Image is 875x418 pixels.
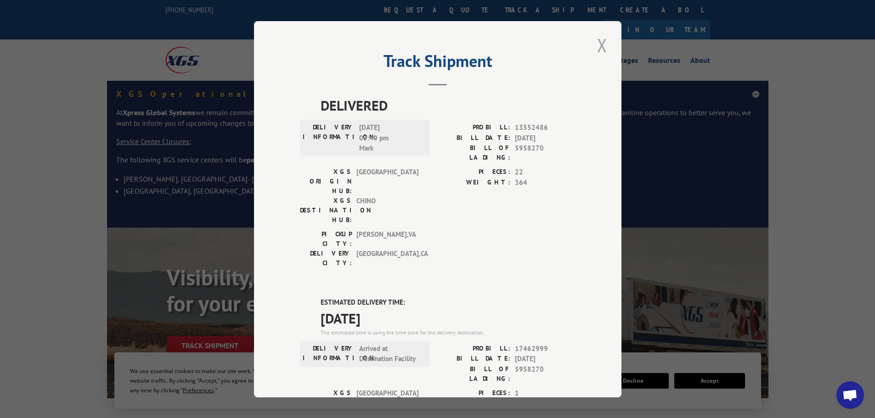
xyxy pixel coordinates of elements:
label: PIECES: [438,388,510,398]
a: Open chat [836,381,864,409]
span: [DATE] 02:40 pm Mark [359,123,421,154]
span: 17462999 [515,343,576,354]
label: PROBILL: [438,123,510,133]
label: DELIVERY INFORMATION: [303,123,355,154]
span: Arrived at Destination Facility [359,343,421,364]
span: 5958270 [515,364,576,383]
span: [DATE] [515,354,576,364]
label: DELIVERY INFORMATION: [303,343,355,364]
label: PICKUP CITY: [300,229,352,249]
span: [GEOGRAPHIC_DATA] [356,388,418,417]
span: 22 [515,167,576,178]
span: [DATE] [321,307,576,328]
span: [DATE] [515,133,576,143]
span: 13552486 [515,123,576,133]
label: ESTIMATED DELIVERY TIME: [321,297,576,308]
button: Close modal [594,33,610,58]
span: DELIVERED [321,95,576,116]
label: WEIGHT: [438,177,510,188]
label: XGS DESTINATION HUB: [300,196,352,225]
label: BILL DATE: [438,354,510,364]
label: DELIVERY CITY: [300,249,352,268]
label: BILL OF LADING: [438,364,510,383]
label: PIECES: [438,167,510,178]
label: BILL OF LADING: [438,143,510,162]
h2: Track Shipment [300,55,576,72]
label: XGS ORIGIN HUB: [300,167,352,196]
label: XGS ORIGIN HUB: [300,388,352,417]
span: [PERSON_NAME] , VA [356,229,418,249]
div: The estimated time is using the time zone for the delivery destination. [321,328,576,336]
label: PROBILL: [438,343,510,354]
span: CHINO [356,196,418,225]
span: [GEOGRAPHIC_DATA] , CA [356,249,418,268]
span: 1 [515,388,576,398]
span: [GEOGRAPHIC_DATA] [356,167,418,196]
label: BILL DATE: [438,133,510,143]
span: 5958270 [515,143,576,162]
span: 364 [515,177,576,188]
